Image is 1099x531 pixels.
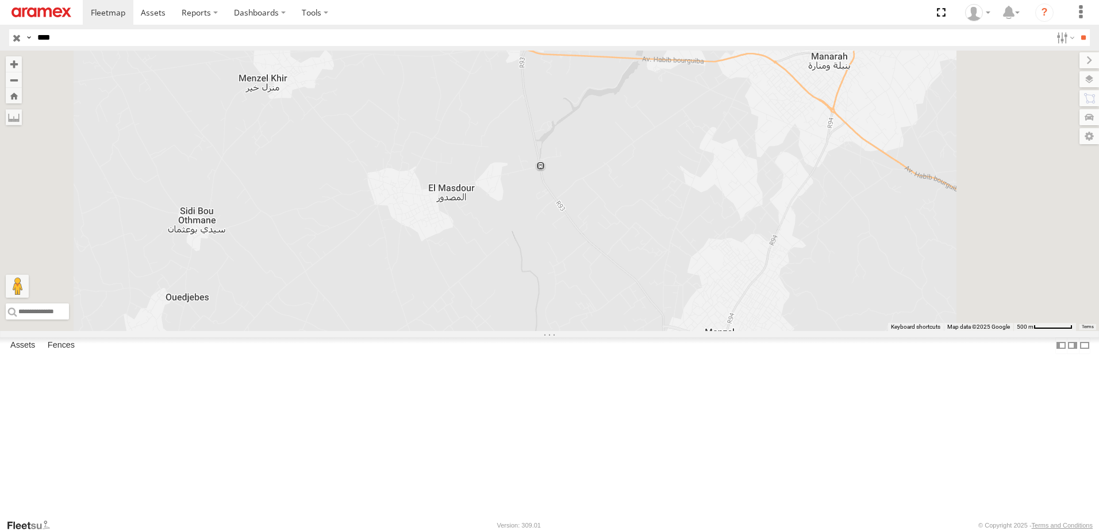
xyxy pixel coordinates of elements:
button: Zoom Home [6,88,22,103]
button: Keyboard shortcuts [891,323,940,331]
label: Measure [6,109,22,125]
label: Fences [42,337,80,353]
img: aramex-logo.svg [11,7,71,17]
a: Terms (opens in new tab) [1082,325,1094,329]
label: Assets [5,337,41,353]
label: Search Query [24,29,33,46]
label: Hide Summary Table [1079,337,1090,354]
div: © Copyright 2025 - [978,522,1093,529]
i: ? [1035,3,1054,22]
a: Terms and Conditions [1032,522,1093,529]
span: Map data ©2025 Google [947,324,1010,330]
label: Map Settings [1079,128,1099,144]
label: Search Filter Options [1052,29,1077,46]
button: Zoom in [6,56,22,72]
label: Dock Summary Table to the Left [1055,337,1067,354]
label: Dock Summary Table to the Right [1067,337,1078,354]
span: 500 m [1017,324,1033,330]
a: Visit our Website [6,520,59,531]
button: Map Scale: 500 m per 64 pixels [1013,323,1076,331]
div: Version: 309.01 [497,522,541,529]
button: Drag Pegman onto the map to open Street View [6,275,29,298]
div: Nejah Benkhalifa [961,4,994,21]
button: Zoom out [6,72,22,88]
